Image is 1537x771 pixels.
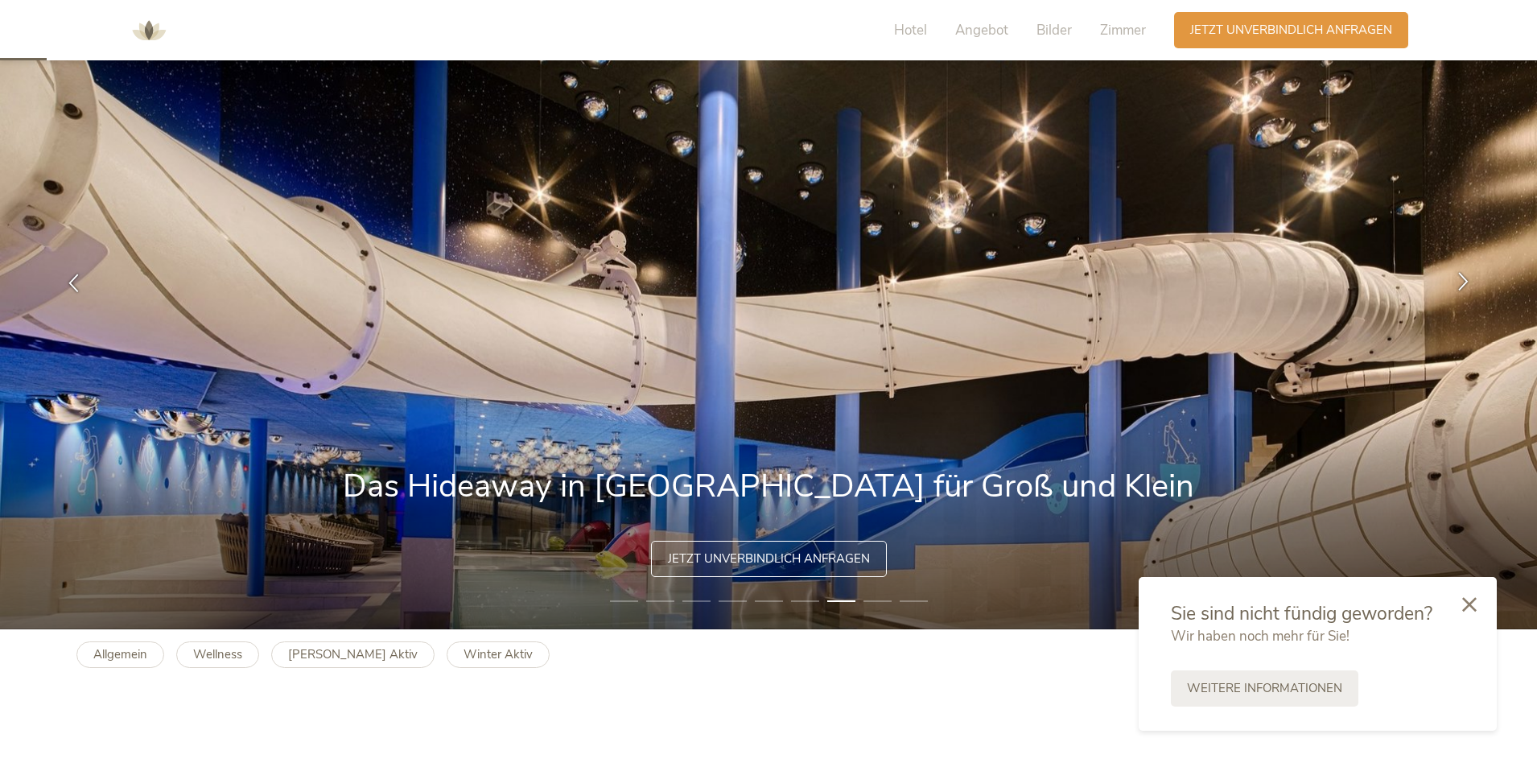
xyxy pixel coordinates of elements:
a: [PERSON_NAME] Aktiv [271,641,435,668]
b: Allgemein [93,646,147,662]
span: Sie sind nicht fündig geworden? [1171,601,1432,626]
span: Wir haben noch mehr für Sie! [1171,627,1350,645]
span: Hotel [894,21,927,39]
a: AMONTI & LUNARIS Wellnessresort [125,24,173,35]
b: Winter Aktiv [464,646,533,662]
span: Weitere Informationen [1187,680,1342,697]
a: Allgemein [76,641,164,668]
a: Winter Aktiv [447,641,550,668]
span: Jetzt unverbindlich anfragen [668,550,870,567]
b: [PERSON_NAME] Aktiv [288,646,418,662]
span: Bilder [1036,21,1072,39]
span: Angebot [955,21,1008,39]
img: AMONTI & LUNARIS Wellnessresort [125,6,173,55]
b: Wellness [193,646,242,662]
a: Weitere Informationen [1171,670,1358,707]
a: Wellness [176,641,259,668]
span: Jetzt unverbindlich anfragen [1190,22,1392,39]
span: Zimmer [1100,21,1146,39]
